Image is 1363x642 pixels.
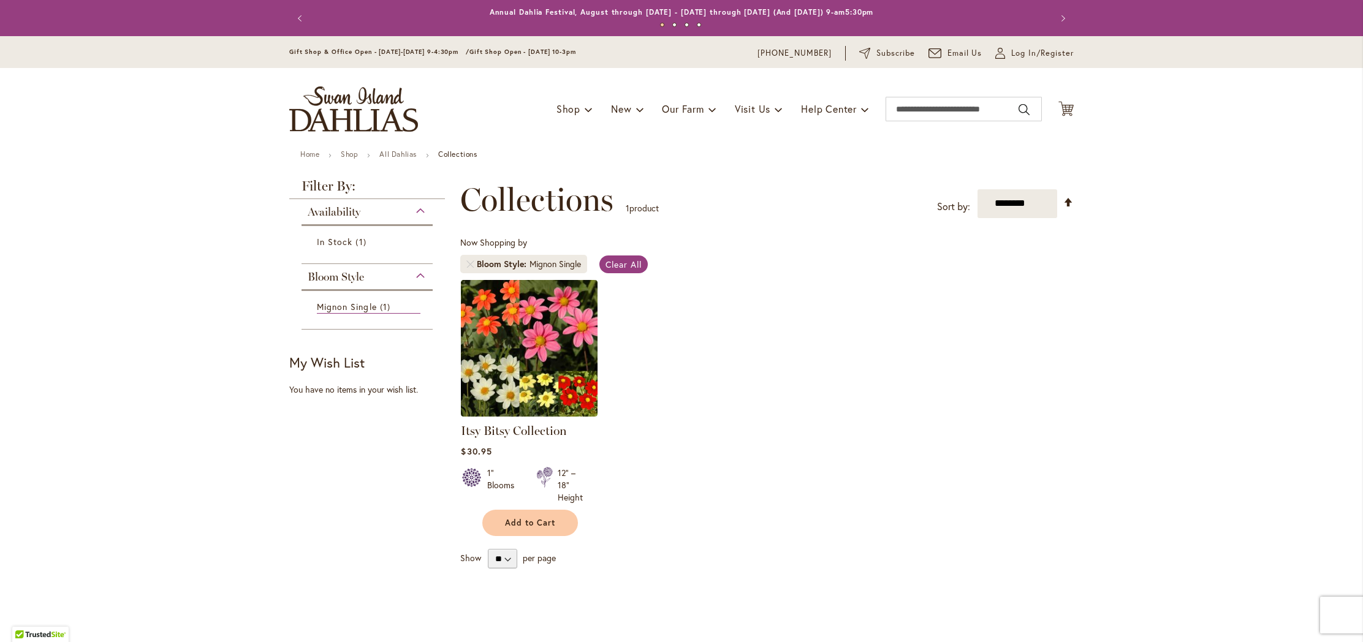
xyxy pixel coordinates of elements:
[482,510,578,536] button: Add to Cart
[469,48,576,56] span: Gift Shop Open - [DATE] 10-3pm
[487,467,522,504] div: 1" Blooms
[461,445,492,457] span: $30.95
[308,205,360,219] span: Availability
[876,47,915,59] span: Subscribe
[461,423,567,438] a: Itsy Bitsy Collection
[556,102,580,115] span: Shop
[662,102,704,115] span: Our Farm
[317,236,352,247] span: In Stock
[317,300,420,314] a: Mignon Single 1
[460,181,613,218] span: Collections
[379,149,417,159] a: All Dahlias
[438,149,477,159] strong: Collections
[477,258,530,270] span: Bloom Style
[947,47,982,59] span: Email Us
[300,149,319,159] a: Home
[859,47,915,59] a: Subscribe
[801,102,857,115] span: Help Center
[995,47,1074,59] a: Log In/Register
[355,235,369,248] span: 1
[530,258,581,270] div: Mignon Single
[317,235,420,248] a: In Stock 1
[317,301,377,312] span: Mignon Single
[289,383,453,396] div: You have no items in your wish list.
[289,86,418,132] a: store logo
[672,23,677,27] button: 2 of 4
[626,202,629,214] span: 1
[685,23,689,27] button: 3 of 4
[308,270,364,284] span: Bloom Style
[461,280,598,417] img: Itsy Bitsy Collection
[466,260,474,268] a: Remove Bloom Style Mignon Single
[505,518,555,528] span: Add to Cart
[735,102,770,115] span: Visit Us
[660,23,664,27] button: 1 of 4
[461,407,598,419] a: Itsy Bitsy Collection
[937,195,970,218] label: Sort by:
[523,552,556,564] span: per page
[1011,47,1074,59] span: Log In/Register
[626,198,659,218] p: product
[460,552,481,564] span: Show
[289,179,445,199] strong: Filter By:
[757,47,832,59] a: [PHONE_NUMBER]
[289,6,314,31] button: Previous
[289,353,365,371] strong: My Wish List
[599,255,648,273] a: Clear All
[380,300,393,313] span: 1
[697,23,701,27] button: 4 of 4
[606,259,642,270] span: Clear All
[928,47,982,59] a: Email Us
[558,467,583,504] div: 12" – 18" Height
[341,149,358,159] a: Shop
[460,236,527,248] span: Now Shopping by
[611,102,631,115] span: New
[490,7,874,17] a: Annual Dahlia Festival, August through [DATE] - [DATE] through [DATE] (And [DATE]) 9-am5:30pm
[1049,6,1074,31] button: Next
[289,48,469,56] span: Gift Shop & Office Open - [DATE]-[DATE] 9-4:30pm /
